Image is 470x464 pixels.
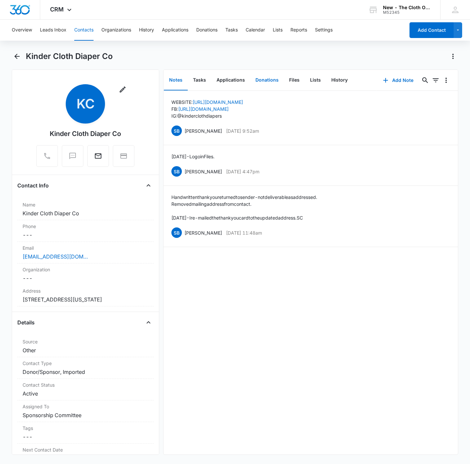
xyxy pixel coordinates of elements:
dd: Sponsorship Committee [23,411,148,419]
div: Kinder Cloth Diaper Co [50,129,121,139]
button: Donations [196,20,218,41]
label: Contact Status [23,381,148,388]
dd: --- [23,274,148,282]
dd: [STREET_ADDRESS][US_STATE] [23,296,148,303]
p: [PERSON_NAME] [184,229,222,236]
p: [DATE] 4:47pm [226,168,259,175]
div: Tags--- [17,422,154,444]
p: [PERSON_NAME] [184,127,222,134]
button: Organizations [101,20,131,41]
h1: Kinder Cloth Diaper Co [26,51,113,61]
button: Tasks [188,70,211,90]
label: Address [23,287,148,294]
h4: Details [17,319,35,326]
button: Overview [12,20,32,41]
dd: --- [23,231,148,239]
button: Leads Inbox [40,20,66,41]
label: Name [23,201,148,208]
span: CRM [50,6,64,13]
button: Calendar [246,20,265,41]
a: [URL][DOMAIN_NAME] [193,99,243,105]
div: account id [383,10,431,15]
button: Back [12,51,22,62]
button: Overflow Menu [441,75,451,86]
p: Removed mailing address from contact. [171,201,317,207]
a: [URL][DOMAIN_NAME] [178,106,229,112]
span: SB [171,227,182,238]
button: Settings [315,20,333,41]
button: Close [143,317,154,328]
dd: Kinder Cloth Diaper Co [23,209,148,217]
button: Add Note [376,72,420,88]
p: [DATE] - I re-mailed the thank you card to the updated address. SC [171,214,317,221]
button: Reports [290,20,307,41]
p: [DATE] 9:52am [226,127,259,134]
label: Assigned To [23,403,148,410]
button: Notes [164,70,188,90]
button: Files [284,70,305,90]
p: [DATE] 11:48am [226,229,262,236]
div: SourceOther [17,336,154,357]
button: Actions [448,51,458,62]
dd: --- [23,433,148,441]
button: Applications [162,20,188,41]
label: Source [23,338,148,345]
button: Lists [273,20,283,41]
button: Donations [250,70,284,90]
button: History [326,70,353,90]
div: NameKinder Cloth Diaper Co [17,199,154,220]
dd: Other [23,346,148,354]
dd: Active [23,390,148,397]
button: Add Contact [409,22,454,38]
label: Tags [23,425,148,432]
label: Email [23,244,148,251]
div: account name [383,5,431,10]
button: Contacts [74,20,94,41]
div: Email[EMAIL_ADDRESS][DOMAIN_NAME] [17,242,154,263]
p: FB: [171,106,243,112]
div: Assigned ToSponsorship Committee [17,400,154,422]
a: [EMAIL_ADDRESS][DOMAIN_NAME] [23,253,88,261]
p: [DATE] - Logo in Files. [171,153,215,160]
p: Handwritten thank you returned to sender - not deliverable as addressed. [171,194,317,201]
button: Search... [420,75,430,86]
label: Phone [23,223,148,230]
div: Phone--- [17,220,154,242]
a: Email [87,155,109,161]
div: Organization--- [17,263,154,285]
dd: Donor/Sponsor, Imported [23,368,148,376]
button: Tasks [225,20,238,41]
label: Contact Type [23,360,148,367]
label: Next Contact Date [23,446,148,453]
span: SB [171,126,182,136]
p: [PERSON_NAME] [184,168,222,175]
button: Email [87,145,109,167]
button: Lists [305,70,326,90]
p: WEBSITE: [171,99,243,106]
button: Filters [430,75,441,86]
button: History [139,20,154,41]
div: Address[STREET_ADDRESS][US_STATE] [17,285,154,306]
div: Contact TypeDonor/Sponsor, Imported [17,357,154,379]
button: Applications [211,70,250,90]
span: KC [66,84,105,124]
label: Organization [23,266,148,273]
div: Contact StatusActive [17,379,154,400]
span: SB [171,166,182,177]
button: Close [143,180,154,191]
h4: Contact Info [17,182,49,189]
p: IG: @kinderclothdiapers [171,112,243,119]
